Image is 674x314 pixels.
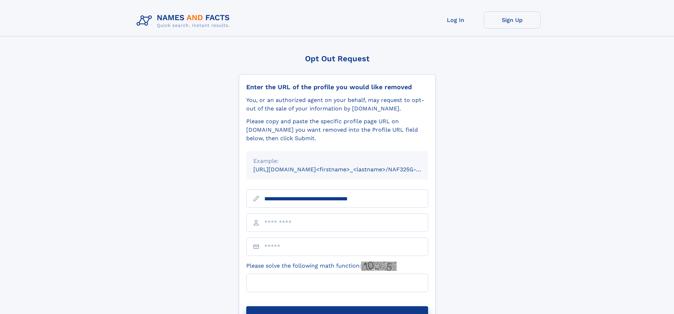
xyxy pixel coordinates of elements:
div: Enter the URL of the profile you would like removed [246,83,428,91]
div: Example: [253,157,421,165]
label: Please solve the following math function: [246,262,397,271]
a: Log In [427,11,484,29]
small: [URL][DOMAIN_NAME]<firstname>_<lastname>/NAF325G-xxxxxxxx [253,166,442,173]
img: Logo Names and Facts [134,11,236,30]
div: Opt Out Request [239,54,436,63]
a: Sign Up [484,11,541,29]
div: Please copy and paste the specific profile page URL on [DOMAIN_NAME] you want removed into the Pr... [246,117,428,143]
div: You, or an authorized agent on your behalf, may request to opt-out of the sale of your informatio... [246,96,428,113]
